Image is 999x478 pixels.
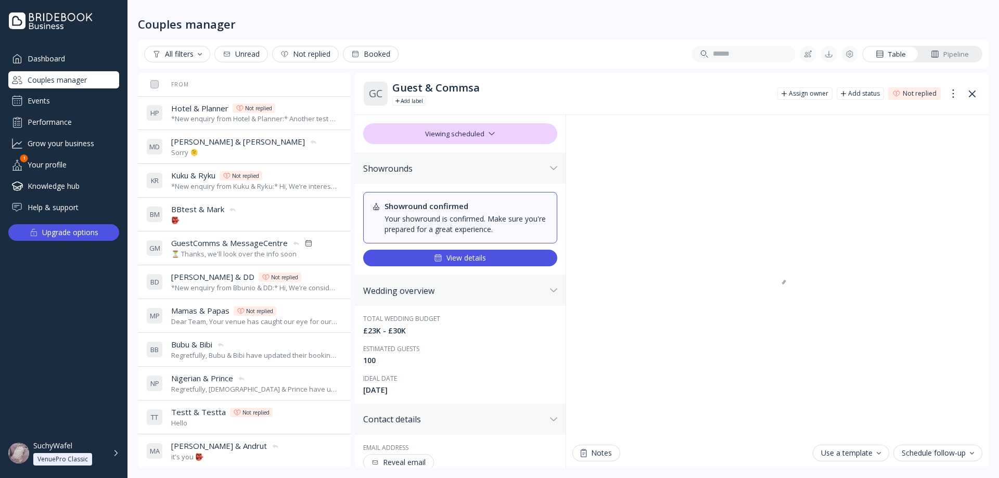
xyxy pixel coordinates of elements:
div: H P [146,105,163,121]
span: Testt & Testta [171,407,226,418]
div: Not replied [232,172,259,180]
div: Not replied [242,408,270,417]
div: Use a template [821,449,881,457]
span: Bubu & Bibi [171,339,212,350]
span: Hotel & Planner [171,103,228,114]
div: 1 [20,154,28,162]
div: 100 [363,355,557,366]
button: Upgrade options [8,224,119,241]
div: *New enquiry from Kuku & Ryku:* Hi, We’re interested in your venue for our wedding! We would like... [171,182,338,191]
button: All filters [144,46,210,62]
span: [PERSON_NAME] & [PERSON_NAME] [171,136,305,147]
div: Regretfully, [DEMOGRAPHIC_DATA] & Prince have updated their booking status and are no longer show... [171,384,338,394]
a: Events [8,93,119,109]
div: [DATE] [363,385,557,395]
div: Showround confirmed [385,201,548,212]
div: Couples manager [138,17,236,31]
a: Your profile1 [8,156,119,173]
div: B D [146,274,163,290]
div: M A [146,443,163,459]
span: BBtest & Mark [171,204,224,215]
div: Your profile [8,156,119,173]
span: [PERSON_NAME] & Andrut [171,441,267,451]
div: Contact details [363,414,546,424]
div: Sorry 🫠 [171,148,317,158]
div: Not replied [246,307,273,315]
button: Not replied [272,46,339,62]
div: Not replied [280,50,330,58]
a: Dashboard [8,50,119,67]
div: it's you 👺 [171,452,279,462]
button: Unread [214,46,268,62]
div: *New enquiry from Hotel & Planner:* Another test message *They're interested in receiving the fol... [171,114,338,124]
div: Unread [223,50,260,58]
div: Assign owner [789,89,828,98]
span: [PERSON_NAME] & DD [171,272,254,282]
div: Add label [401,97,423,105]
div: M D [146,138,163,155]
div: Add status [848,89,880,98]
div: Not replied [245,104,272,112]
span: Mamas & Papas [171,305,229,316]
a: Knowledge hub [8,177,119,195]
div: Ideal date [363,374,557,383]
div: Estimated guests [363,344,557,353]
div: T T [146,409,163,425]
div: Pipeline [931,49,969,59]
div: Wedding overview [363,286,546,296]
div: Upgrade options [42,225,98,240]
div: G M [146,240,163,256]
div: Not replied [271,273,298,281]
div: Reveal email [372,458,426,467]
div: N P [146,375,163,392]
div: £23K - £30K [363,326,557,336]
button: View details [363,250,557,266]
div: B B [146,341,163,358]
div: K R [146,172,163,189]
div: Your showround is confirmed. Make sure you're prepared for a great experience. [385,214,548,235]
a: Grow your business [8,135,119,152]
div: SuchyWafel [33,441,72,450]
span: GuestComms & MessageCentre [171,238,288,249]
div: Guest & Commsa [392,82,769,94]
div: *New enquiry from Bbunio & DD:* Hi, We’re considering your venue for our wedding and would love t... [171,283,338,293]
button: Notes [572,445,620,461]
div: All filters [152,50,202,58]
span: Kuku & Ryku [171,170,215,181]
div: Table [876,49,906,59]
div: 👺 [171,215,237,225]
div: Total wedding budget [363,314,557,323]
div: Not replied [903,89,937,98]
div: Schedule follow-up [902,449,974,457]
a: Help & support [8,199,119,216]
div: Dear Team, Your venue has caught our eye for our upcoming wedding! Could you please share additio... [171,317,338,327]
div: Booked [351,50,390,58]
div: From [146,81,189,88]
div: Hello [171,418,273,428]
div: Viewing scheduled [363,123,557,144]
div: Notes [581,449,612,457]
button: Booked [343,46,399,62]
div: B M [146,206,163,223]
div: Showrounds [363,163,546,174]
div: VenuePro Classic [37,455,88,463]
button: Use a template [813,445,889,461]
div: Email address [363,443,557,452]
div: ⏳ Thanks, we'll look over the info soon [171,249,313,259]
button: Reveal email [363,454,434,471]
div: Regretfully, Bubu & Bibi have updated their booking status and are no longer showing you as their... [171,351,338,360]
button: Schedule follow-up [893,445,982,461]
div: View details [434,254,486,262]
div: G C [363,81,388,106]
span: Nigerian & Prince [171,373,233,384]
a: Performance [8,113,119,131]
a: Couples manager [8,71,119,88]
img: dpr=1,fit=cover,g=face,w=48,h=48 [8,443,29,463]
